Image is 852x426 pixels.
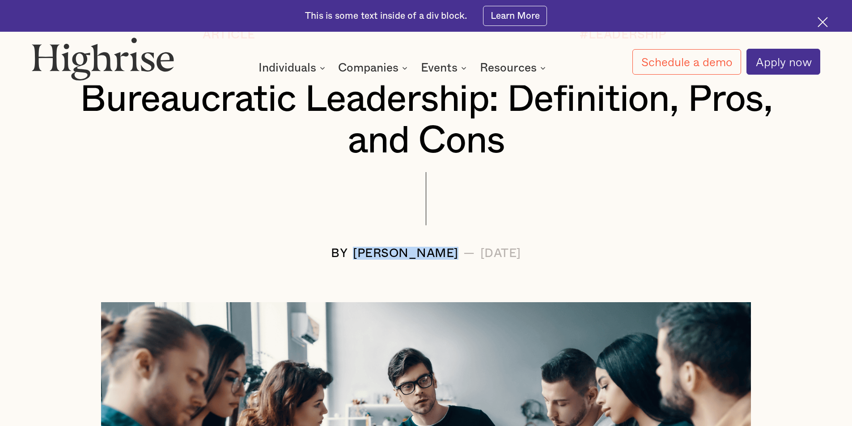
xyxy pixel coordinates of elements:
a: Schedule a demo [632,49,742,75]
img: Highrise logo [32,37,174,80]
div: [PERSON_NAME] [353,247,458,260]
div: Resources [480,63,537,73]
div: Companies [338,63,410,73]
div: Companies [338,63,398,73]
div: — [463,247,475,260]
div: This is some text inside of a div block. [305,10,467,22]
h1: Bureaucratic Leadership: Definition, Pros, and Cons [65,79,788,162]
div: Resources [480,63,548,73]
a: Apply now [746,49,820,75]
a: Learn More [483,6,547,26]
div: Individuals [259,63,316,73]
img: Cross icon [818,17,828,27]
div: Individuals [259,63,328,73]
div: [DATE] [480,247,521,260]
div: BY [331,247,348,260]
div: Events [421,63,469,73]
div: Events [421,63,458,73]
